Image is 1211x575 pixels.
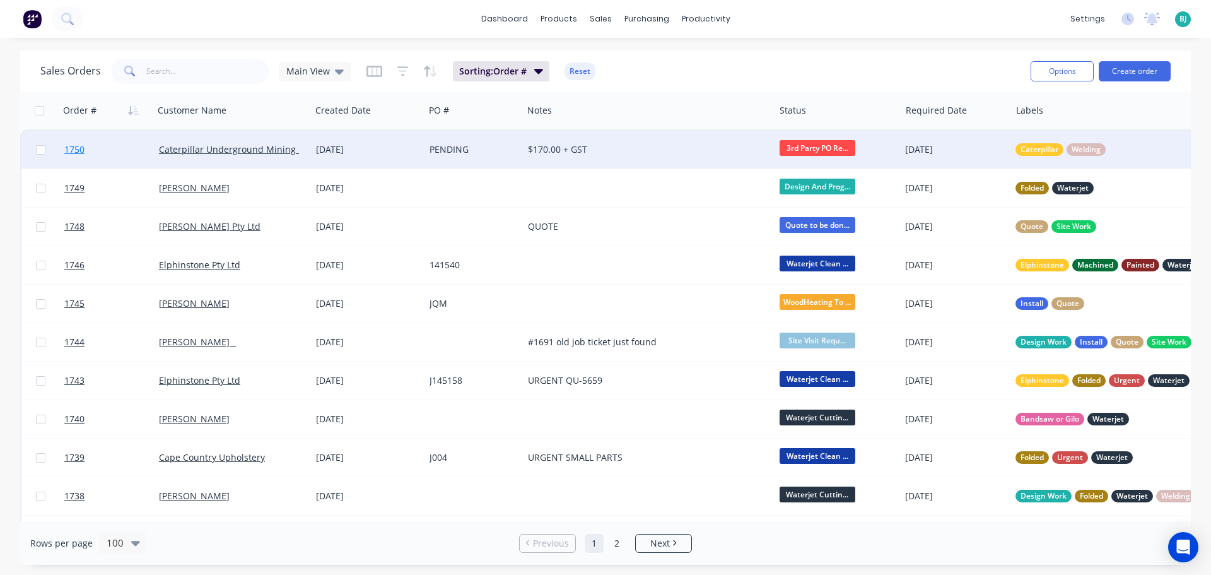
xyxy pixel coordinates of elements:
a: 1746 [64,246,159,284]
span: Previous [533,537,569,550]
button: CaterpillarWelding [1015,143,1106,156]
button: Bandsaw or GiloWaterjet [1015,413,1129,425]
span: Bandsaw or Gilo [1021,413,1079,425]
a: Next page [636,537,691,550]
div: QUOTE [528,220,758,233]
a: [PERSON_NAME] Pty Ltd [159,220,260,232]
div: [DATE] [905,451,1005,464]
span: Welding [1072,143,1101,156]
div: Customer Name [158,104,226,117]
ul: Pagination [514,534,697,553]
a: dashboard [475,9,534,28]
span: 1740 [64,413,85,425]
a: 1749 [64,169,159,207]
a: 1740 [64,400,159,438]
span: Folded [1077,374,1101,387]
div: PO # [429,104,449,117]
button: Reset [565,62,595,80]
span: Waterjet [1096,451,1128,464]
div: purchasing [618,9,676,28]
button: InstallQuote [1015,297,1084,310]
span: 1745 [64,297,85,310]
span: Waterjet [1092,413,1124,425]
button: FoldedUrgentWaterjet [1015,451,1133,464]
div: J145158 [430,374,513,387]
span: Site Visit Requ... [780,333,855,348]
div: settings [1064,9,1111,28]
span: Welding [1161,490,1190,502]
span: Waterjet [1153,374,1185,387]
a: Caterpillar Underground Mining Pty Ltd [159,143,327,155]
span: Design Work [1021,336,1067,348]
span: Elphinstone [1021,374,1064,387]
button: Options [1031,61,1094,81]
div: Status [780,104,806,117]
a: [PERSON_NAME] _ [159,336,236,348]
div: [DATE] [905,259,1005,271]
div: URGENT QU-5659 [528,374,758,387]
div: [DATE] [316,413,419,425]
span: 1739 [64,451,85,464]
div: URGENT SMALL PARTS [528,451,758,464]
span: Quote [1021,220,1043,233]
div: [DATE] [905,413,1005,425]
a: [PERSON_NAME] [159,182,230,194]
a: Page 1 is your current page [585,534,604,553]
a: [PERSON_NAME] [159,413,230,425]
span: Install [1080,336,1103,348]
span: Site Work [1056,220,1091,233]
div: JQM [430,297,513,310]
span: Quote [1116,336,1138,348]
div: [DATE] [316,220,419,233]
div: [DATE] [905,374,1005,387]
span: Main View [286,64,330,78]
span: 1744 [64,336,85,348]
div: Open Intercom Messenger [1168,532,1198,562]
a: 1750 [64,131,159,169]
a: 1748 [64,208,159,246]
span: BJ [1179,13,1187,25]
span: Design Work [1021,490,1067,502]
div: Labels [1016,104,1043,117]
div: [DATE] [905,143,1005,156]
div: #1691 old job ticket just found [528,336,758,348]
a: 1739 [64,439,159,477]
span: Install [1021,297,1043,310]
span: Painted [1126,259,1154,271]
span: Waterjet Clean ... [780,371,855,387]
span: 1749 [64,182,85,194]
div: [DATE] [316,259,419,271]
input: Search... [146,59,269,84]
div: [DATE] [316,490,419,502]
span: 1750 [64,143,85,156]
img: Factory [23,9,42,28]
span: Waterjet Clean ... [780,448,855,464]
div: [DATE] [905,336,1005,348]
span: Folded [1021,451,1044,464]
a: Page 2 [607,534,626,553]
a: Elphinstone Pty Ltd [159,374,240,386]
button: ElphinstoneFoldedUrgentWaterjet [1015,374,1190,387]
span: WoodHeating To ... [780,294,855,310]
a: Previous page [520,537,575,550]
a: [PERSON_NAME] [159,297,230,309]
div: PENDING [430,143,513,156]
a: 1737 [64,516,159,554]
span: Sorting: Order # [459,65,527,78]
div: [DATE] [905,297,1005,310]
span: Waterjet [1116,490,1148,502]
a: 1738 [64,477,159,515]
span: Waterjet Cuttin... [780,487,855,502]
div: [DATE] [905,490,1005,502]
div: Created Date [315,104,371,117]
div: [DATE] [316,143,419,156]
button: FoldedWaterjet [1015,182,1094,194]
span: 1746 [64,259,85,271]
span: Urgent [1114,374,1140,387]
div: 141540 [430,259,513,271]
span: Caterpillar [1021,143,1058,156]
span: Urgent [1057,451,1083,464]
div: productivity [676,9,737,28]
span: Quote [1056,297,1079,310]
a: [PERSON_NAME] [159,490,230,502]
